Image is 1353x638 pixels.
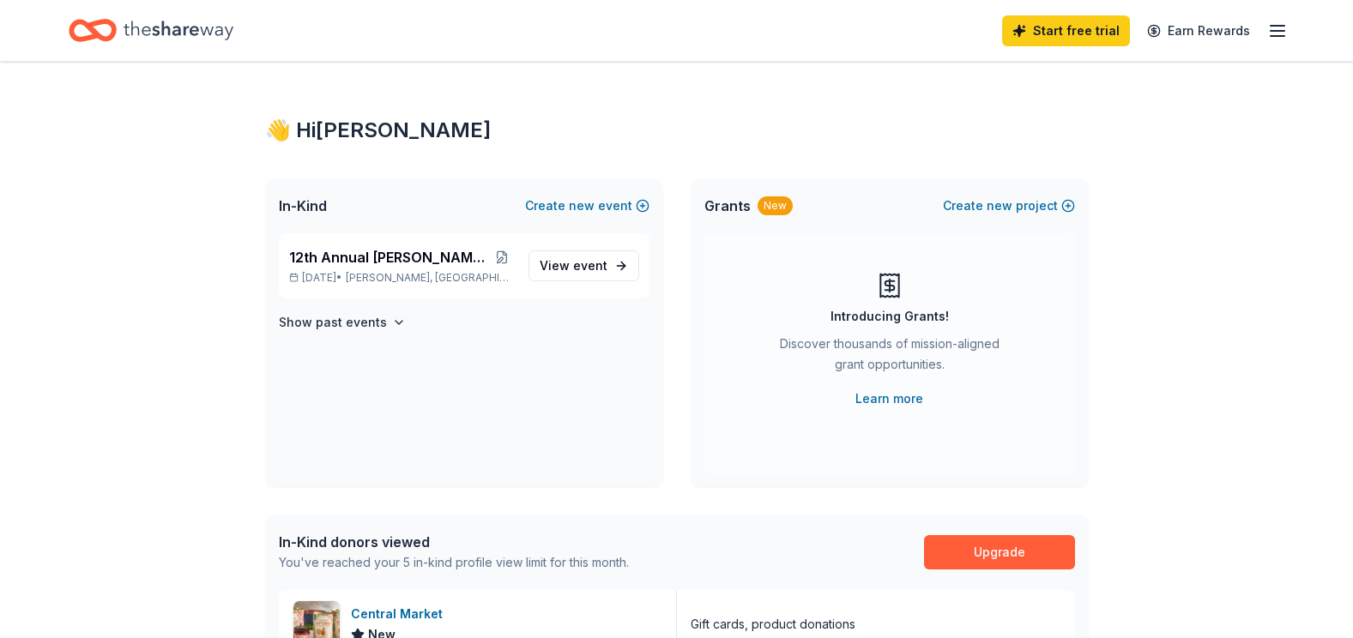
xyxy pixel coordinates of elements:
[943,196,1075,216] button: Createnewproject
[289,247,490,268] span: 12th Annual [PERSON_NAME] Invitational
[279,312,387,333] h4: Show past events
[279,196,327,216] span: In-Kind
[289,271,515,285] p: [DATE] •
[265,117,1089,144] div: 👋 Hi [PERSON_NAME]
[279,532,629,552] div: In-Kind donors viewed
[346,271,514,285] span: [PERSON_NAME], [GEOGRAPHIC_DATA]
[758,196,793,215] div: New
[855,388,923,409] a: Learn more
[773,334,1006,382] div: Discover thousands of mission-aligned grant opportunities.
[704,196,751,216] span: Grants
[279,312,406,333] button: Show past events
[279,552,629,573] div: You've reached your 5 in-kind profile view limit for this month.
[1137,15,1260,46] a: Earn Rewards
[1002,15,1130,46] a: Start free trial
[529,250,639,281] a: View event
[831,306,949,327] div: Introducing Grants!
[691,614,855,635] div: Gift cards, product donations
[573,258,607,273] span: event
[924,535,1075,569] a: Upgrade
[69,10,233,51] a: Home
[987,196,1012,216] span: new
[525,196,649,216] button: Createnewevent
[569,196,595,216] span: new
[351,604,450,624] div: Central Market
[540,256,607,276] span: View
